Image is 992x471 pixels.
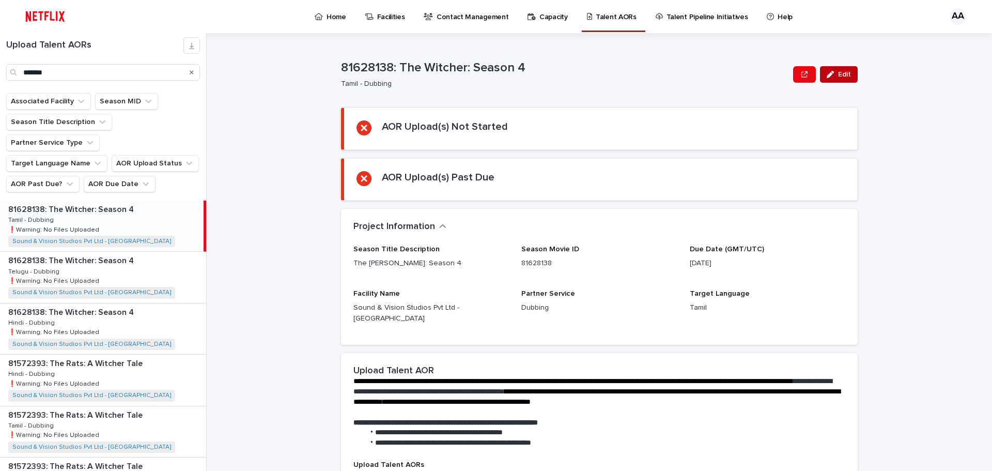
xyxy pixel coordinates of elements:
a: Sound & Vision Studios Pvt Ltd - [GEOGRAPHIC_DATA] [12,392,171,399]
span: Season Movie ID [521,246,579,253]
h1: Upload Talent AORs [6,40,183,51]
button: Season Title Description [6,114,112,130]
span: Upload Talent AORs [353,461,424,468]
button: Associated Facility [6,93,91,110]
h2: AOR Upload(s) Not Started [382,120,508,133]
button: Season MID [95,93,158,110]
input: Search [6,64,200,81]
span: Season Title Description [353,246,440,253]
p: Dubbing [521,302,677,313]
a: Sound & Vision Studios Pvt Ltd - [GEOGRAPHIC_DATA] [12,341,171,348]
p: Tamil - Dubbing [8,420,56,430]
h2: Project Information [353,221,435,233]
p: ❗️Warning: No Files Uploaded [8,430,101,439]
p: ❗️Warning: No Files Uploaded [8,327,101,336]
h2: AOR Upload(s) Past Due [382,171,494,184]
span: Edit [838,71,851,78]
p: ❗️Warning: No Files Uploaded [8,224,101,234]
p: Tamil [690,302,845,313]
p: 81572393: The Rats: A Witcher Tale [8,408,145,420]
button: Edit [820,66,858,83]
button: Target Language Name [6,155,107,172]
p: Sound & Vision Studios Pvt Ltd - [GEOGRAPHIC_DATA] [353,302,509,324]
a: Sound & Vision Studios Pvt Ltd - [GEOGRAPHIC_DATA] [12,238,171,245]
button: Partner Service Type [6,134,100,151]
p: 81628138: The Witcher: Season 4 [8,254,136,266]
p: The [PERSON_NAME]: Season 4 [353,258,509,269]
p: [DATE] [690,258,845,269]
p: ❗️Warning: No Files Uploaded [8,276,101,285]
p: 81628138: The Witcher: Season 4 [8,203,136,215]
p: Telugu - Dubbing [8,266,61,276]
img: ifQbXi3ZQGMSEF7WDB7W [21,6,70,27]
p: Hindi - Dubbing [8,317,57,327]
p: 81572393: The Rats: A Witcher Tale [8,357,145,369]
p: Tamil - Dubbing [8,215,56,224]
button: Project Information [353,221,446,233]
h2: Upload Talent AOR [353,366,434,377]
span: Facility Name [353,290,400,297]
a: Sound & Vision Studios Pvt Ltd - [GEOGRAPHIC_DATA] [12,289,171,296]
button: AOR Past Due? [6,176,80,192]
div: AA [950,8,966,25]
button: AOR Due Date [84,176,156,192]
span: Partner Service [521,290,575,297]
p: Tamil - Dubbing [341,80,785,88]
span: Due Date (GMT/UTC) [690,246,764,253]
p: ❗️Warning: No Files Uploaded [8,378,101,388]
button: AOR Upload Status [112,155,199,172]
p: 81628138 [521,258,677,269]
p: 81628138: The Witcher: Season 4 [341,60,789,75]
p: 81628138: The Witcher: Season 4 [8,306,136,317]
span: Target Language [690,290,750,297]
p: Hindi - Dubbing [8,369,57,378]
a: Sound & Vision Studios Pvt Ltd - [GEOGRAPHIC_DATA] [12,444,171,451]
